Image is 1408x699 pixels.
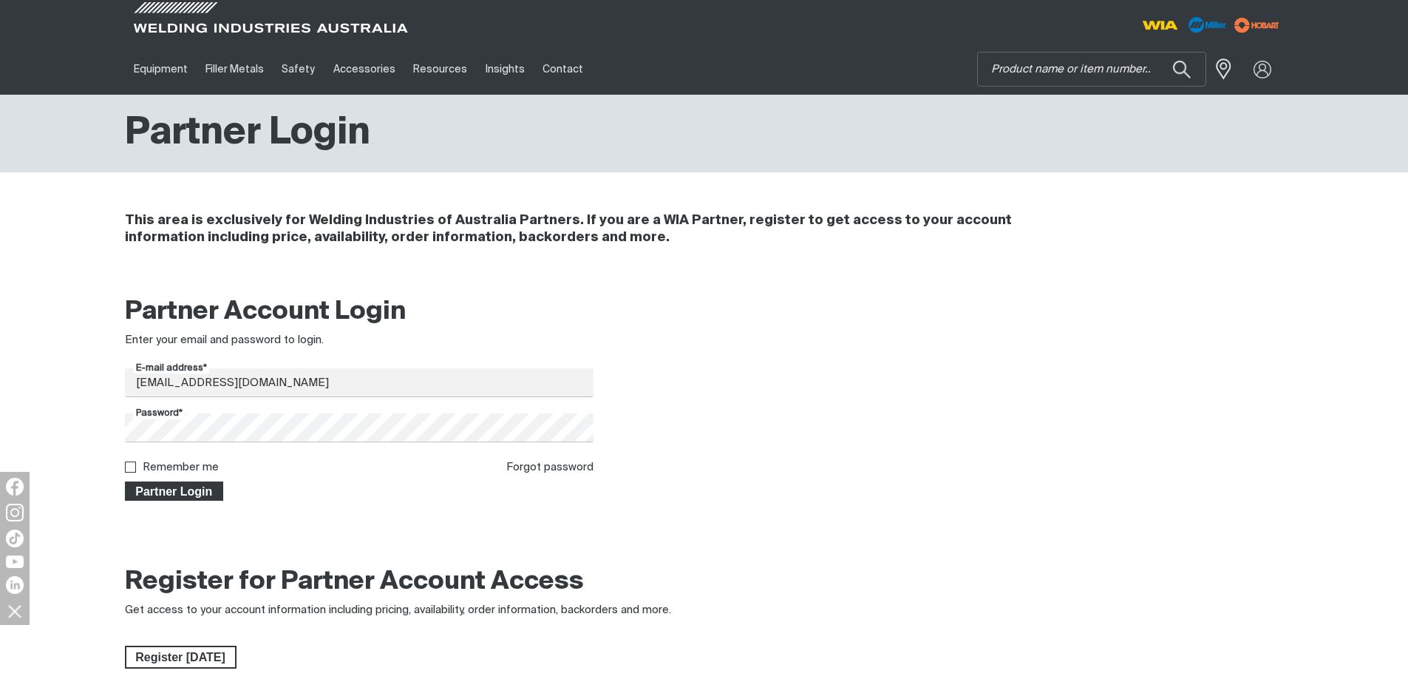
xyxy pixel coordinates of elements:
[404,44,476,95] a: Resources
[2,598,27,624] img: hide socials
[6,556,24,568] img: YouTube
[506,462,594,473] a: Forgot password
[125,44,197,95] a: Equipment
[126,646,235,669] span: Register [DATE]
[1157,52,1207,87] button: Search products
[143,462,219,473] label: Remember me
[324,44,404,95] a: Accessories
[125,212,1086,246] h4: This area is exclusively for Welding Industries of Australia Partners. If you are a WIA Partner, ...
[125,44,994,95] nav: Main
[125,482,224,501] button: Partner Login
[1230,14,1284,36] img: miller
[125,332,594,349] div: Enter your email and password to login.
[6,576,24,594] img: LinkedIn
[125,109,370,158] h1: Partner Login
[534,44,592,95] a: Contact
[978,53,1205,86] input: Product name or item number...
[6,478,24,496] img: Facebook
[273,44,324,95] a: Safety
[197,44,273,95] a: Filler Metals
[125,296,594,328] h2: Partner Account Login
[6,504,24,521] img: Instagram
[476,44,533,95] a: Insights
[126,482,222,501] span: Partner Login
[125,604,671,615] span: Get access to your account information including pricing, availability, order information, backor...
[6,530,24,547] img: TikTok
[125,646,237,669] a: Register Today
[125,566,584,598] h2: Register for Partner Account Access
